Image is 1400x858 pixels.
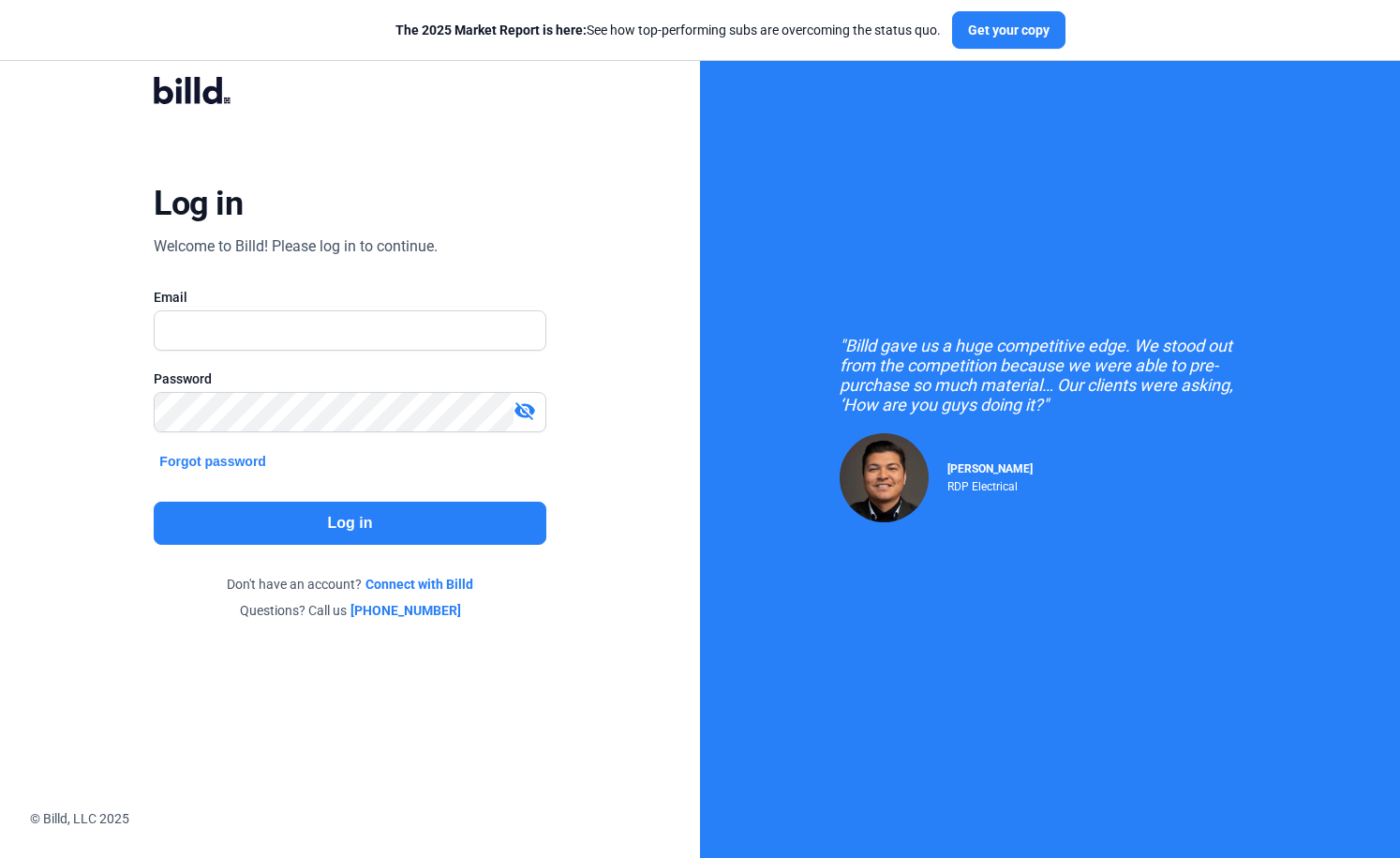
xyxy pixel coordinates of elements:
a: [PHONE_NUMBER] [350,601,461,620]
div: Password [154,369,545,388]
span: [PERSON_NAME] [947,462,1033,475]
div: Email [154,288,545,307]
img: Raul Pacheco [840,433,929,522]
div: Log in [154,183,243,224]
button: Get your copy [952,11,1065,49]
div: Don't have an account? [154,575,545,594]
div: See how top-performing subs are overcoming the status quo. [395,21,941,39]
div: Welcome to Billd! Please log in to continue. [154,235,438,258]
mat-icon: visibility_off [514,399,536,422]
button: Log in [154,502,545,545]
div: "Billd gave us a huge competitive edge. We stood out from the competition because we were able to... [840,336,1261,414]
div: Questions? Call us [154,601,545,620]
span: The 2025 Market Report is here: [395,23,587,38]
button: Forgot password [154,451,272,472]
div: RDP Electrical [947,475,1033,493]
a: Connect with Billd [365,575,473,594]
